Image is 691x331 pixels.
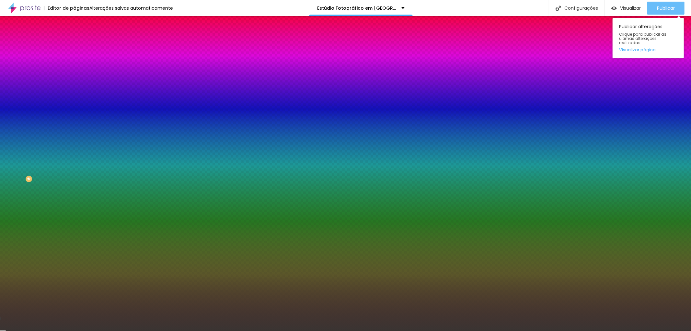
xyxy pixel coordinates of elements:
[619,48,677,52] a: Visualizar página
[619,31,666,45] font: Clique para publicar as últimas alterações realizadas
[619,47,656,53] font: Visualizar página
[564,5,598,11] font: Configurações
[48,5,89,11] font: Editor de páginas
[647,2,685,15] button: Publicar
[620,5,641,11] font: Visualizar
[605,2,647,15] button: Visualizar
[317,5,426,11] font: Estúdio Fotográfico em [GEOGRAPHIC_DATA]
[556,6,561,11] img: Ícone
[619,23,662,30] font: Publicar alterações
[611,6,617,11] img: view-1.svg
[89,5,173,11] font: Alterações salvas automaticamente
[657,5,675,11] font: Publicar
